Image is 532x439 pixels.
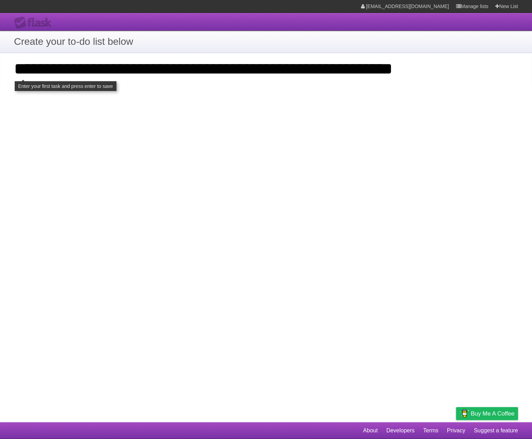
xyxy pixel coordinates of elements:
[363,424,378,437] a: About
[447,424,465,437] a: Privacy
[14,16,56,29] div: Flask
[423,424,439,437] a: Terms
[456,407,518,420] a: Buy me a coffee
[471,407,515,420] span: Buy me a coffee
[474,424,518,437] a: Suggest a feature
[14,34,518,49] h1: Create your to-do list below
[460,407,469,419] img: Buy me a coffee
[386,424,414,437] a: Developers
